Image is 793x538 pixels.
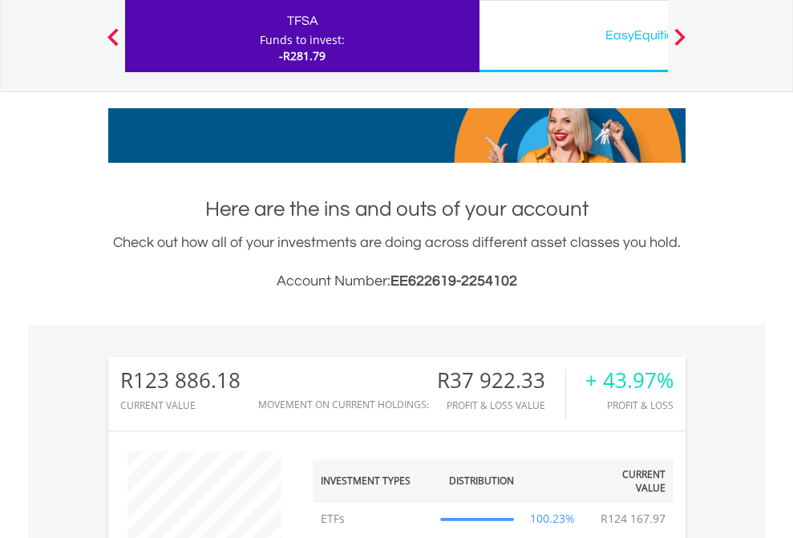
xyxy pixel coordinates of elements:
[664,36,696,52] button: Next
[583,459,673,503] th: Current Value
[258,399,429,410] div: Movement on Current Holdings:
[437,369,565,392] div: R37 922.33
[585,369,674,392] div: + 43.97%
[120,400,241,411] div: CURRENT VALUE
[108,270,686,293] h3: Account Number:
[260,32,345,48] div: Funds to invest:
[120,369,241,392] div: R123 886.18
[108,195,686,224] h1: Here are the ins and outs of your account
[135,10,470,32] div: TFSA
[390,273,517,289] span: EE622619-2254102
[279,48,326,63] span: -R281.79
[97,36,129,52] button: Previous
[437,400,565,411] div: Profit & Loss Value
[449,474,514,487] div: Distribution
[108,108,686,163] img: EasyMortage Promotion Banner
[585,400,674,411] div: Profit & Loss
[522,503,583,535] td: 100.23%
[593,503,674,535] td: R124 167.97
[313,459,432,503] th: Investment Types
[108,232,686,293] div: Check out how all of your investments are doing across different asset classes you hold.
[313,503,432,535] td: ETFs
